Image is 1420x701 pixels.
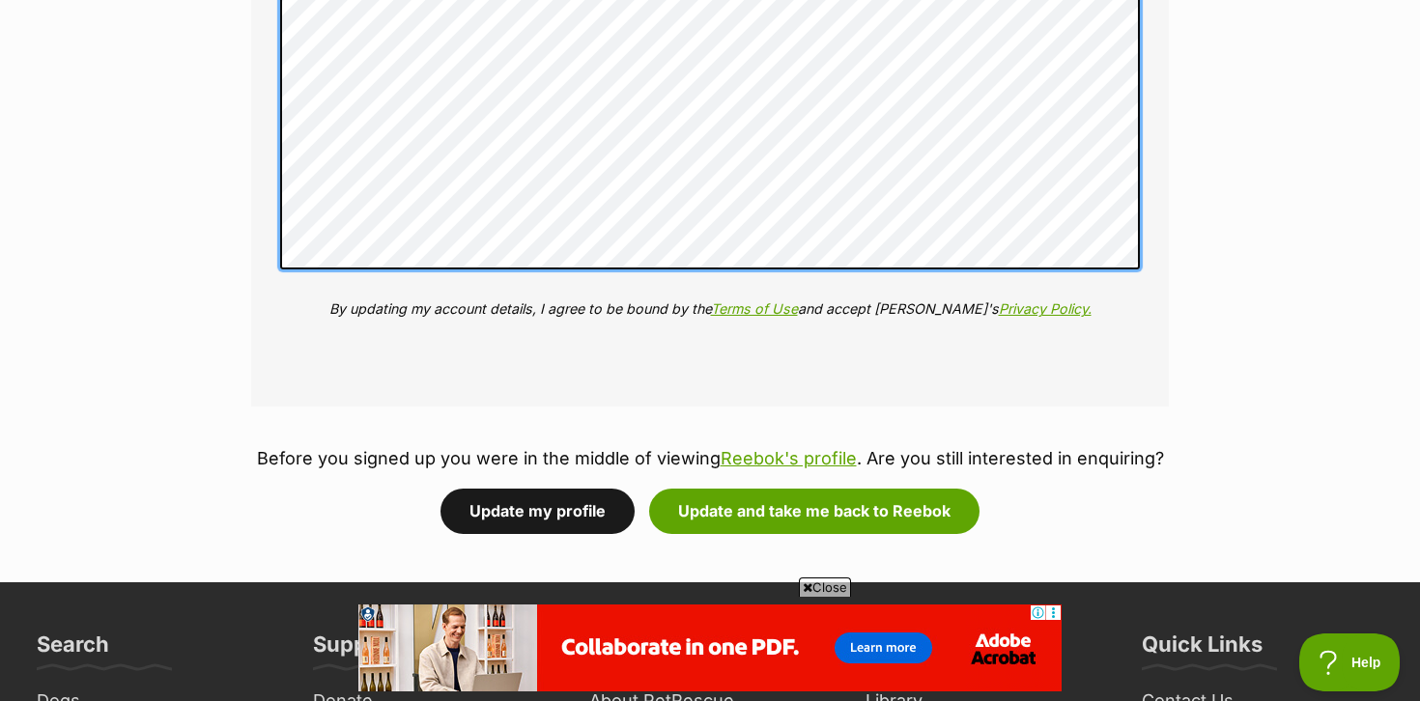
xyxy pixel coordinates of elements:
button: Update my profile [440,489,635,533]
h3: Quick Links [1142,631,1263,669]
iframe: Help Scout Beacon - Open [1299,633,1401,691]
iframe: Advertisement [358,604,1062,691]
a: Reebok's profile [721,448,857,468]
p: Before you signed up you were in the middle of viewing . Are you still interested in enquiring? [251,445,1169,471]
a: Privacy Policy. [999,300,1092,317]
button: Update and take me back to Reebok [649,489,980,533]
h3: Search [37,631,109,669]
span: Close [799,577,851,597]
a: Terms of Use [711,300,798,317]
h3: Support [313,631,397,669]
p: By updating my account details, I agree to be bound by the and accept [PERSON_NAME]'s [280,298,1140,319]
